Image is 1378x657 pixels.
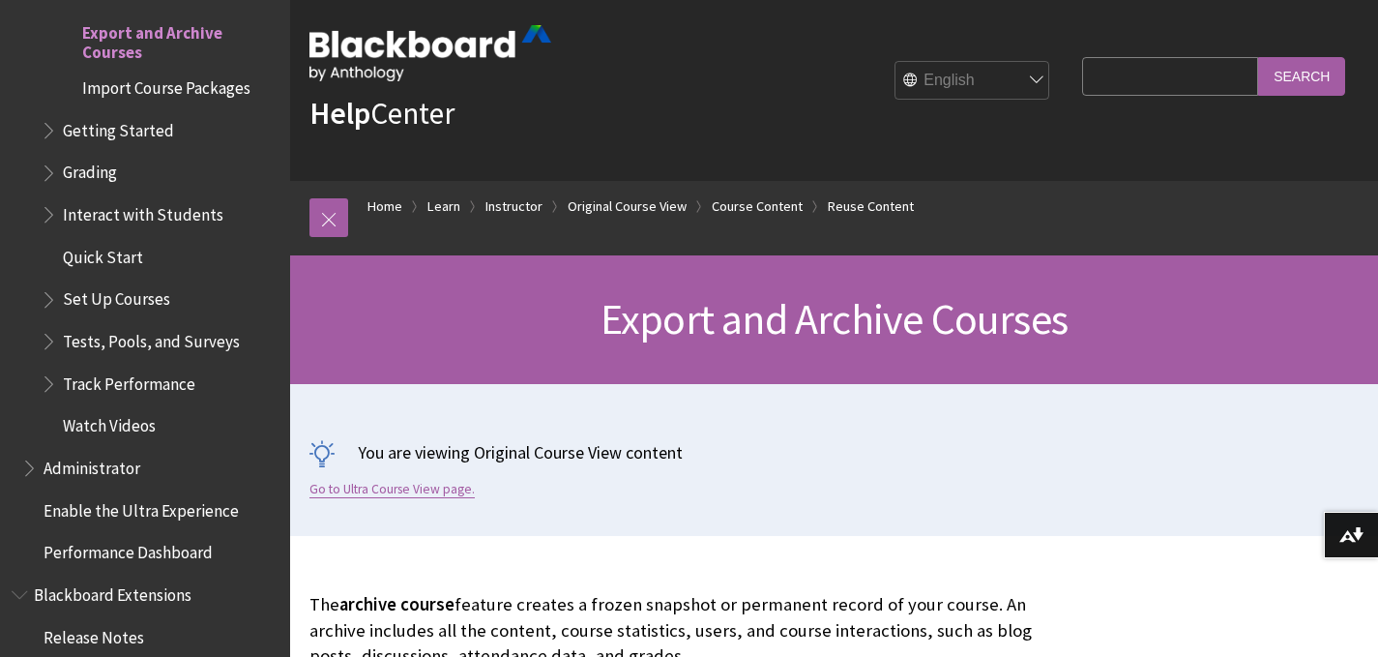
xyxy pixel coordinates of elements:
span: Export and Archive Courses [601,292,1068,345]
span: Set Up Courses [63,284,170,310]
span: Interact with Students [63,198,223,224]
a: Course Content [712,194,803,219]
span: Blackboard Extensions [34,579,191,605]
span: Track Performance [63,368,195,394]
span: Import Course Packages [82,72,250,98]
span: Quick Start [63,241,143,267]
a: Reuse Content [828,194,914,219]
input: Search [1258,57,1345,95]
strong: Help [309,94,370,133]
span: Watch Videos [63,410,156,436]
span: Tests, Pools, and Surveys [63,325,240,351]
span: Release Notes [44,621,144,647]
span: Export and Archive Courses [82,16,277,62]
span: Performance Dashboard [44,537,213,563]
a: Original Course View [568,194,687,219]
span: archive course [339,593,454,615]
span: Grading [63,157,117,183]
a: Go to Ultra Course View page. [309,481,475,498]
a: Instructor [485,194,542,219]
p: You are viewing Original Course View content [309,440,1359,464]
a: Learn [427,194,460,219]
a: HelpCenter [309,94,454,133]
span: Administrator [44,452,140,478]
span: Enable the Ultra Experience [44,494,239,521]
span: Getting Started [63,114,174,140]
img: Blackboard by Anthology [309,25,551,81]
select: Site Language Selector [895,62,1050,101]
a: Home [367,194,402,219]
